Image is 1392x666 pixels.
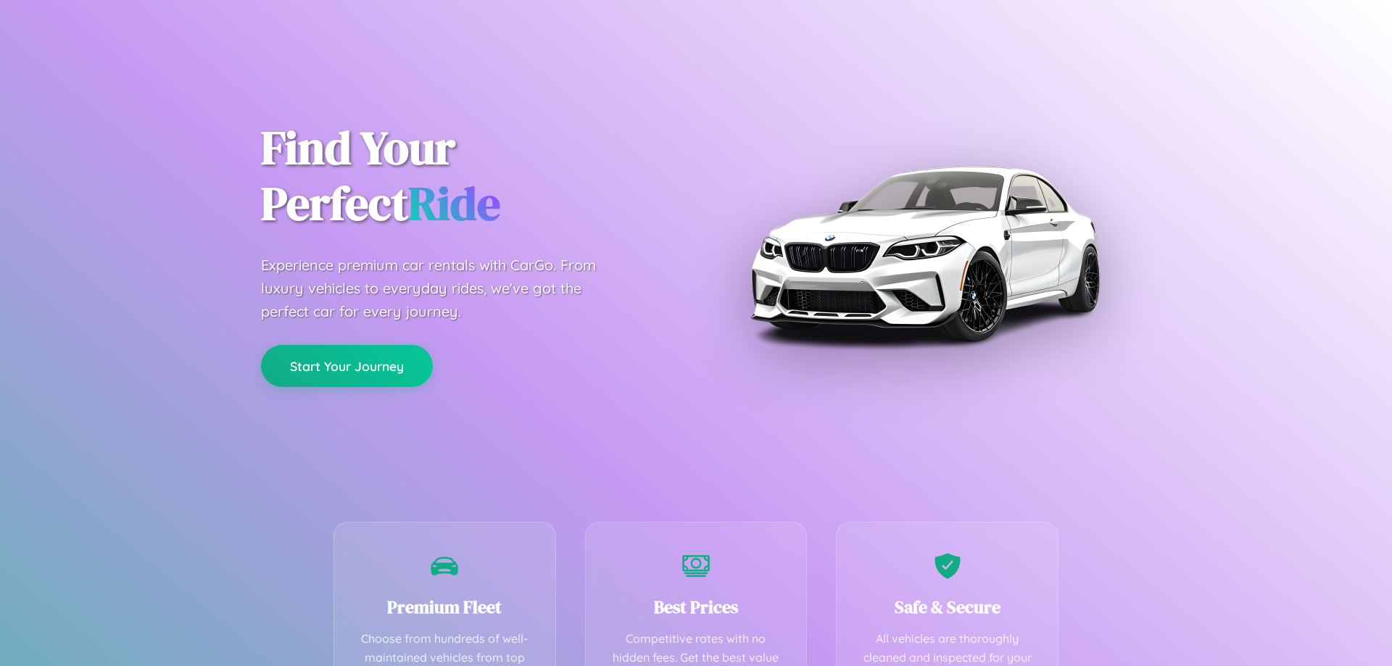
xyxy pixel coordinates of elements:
[408,172,500,235] span: Ride
[743,72,1106,435] img: Premium BMW car rental vehicle
[858,595,1036,619] h3: Safe & Secure
[261,254,623,323] p: Experience premium car rentals with CarGo. From luxury vehicles to everyday rides, we've got the ...
[261,345,433,387] button: Start Your Journey
[608,595,785,619] h3: Best Prices
[261,120,674,232] h1: Find Your Perfect
[356,595,534,619] h3: Premium Fleet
